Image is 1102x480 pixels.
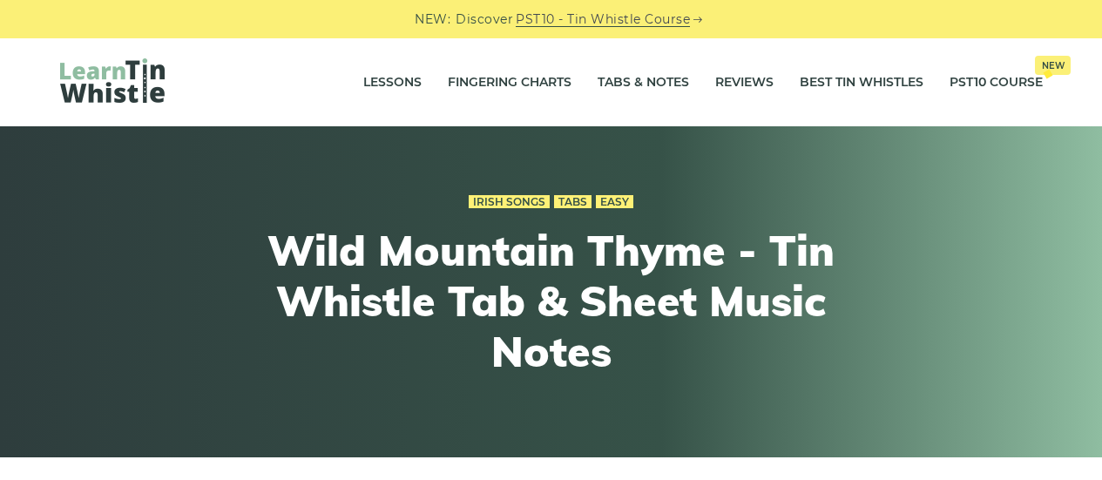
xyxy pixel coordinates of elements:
[800,61,923,105] a: Best Tin Whistles
[554,195,592,209] a: Tabs
[596,195,633,209] a: Easy
[1035,56,1071,75] span: New
[363,61,422,105] a: Lessons
[715,61,774,105] a: Reviews
[598,61,689,105] a: Tabs & Notes
[60,58,165,103] img: LearnTinWhistle.com
[469,195,550,209] a: Irish Songs
[231,226,872,376] h1: Wild Mountain Thyme - Tin Whistle Tab & Sheet Music Notes
[448,61,571,105] a: Fingering Charts
[950,61,1043,105] a: PST10 CourseNew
